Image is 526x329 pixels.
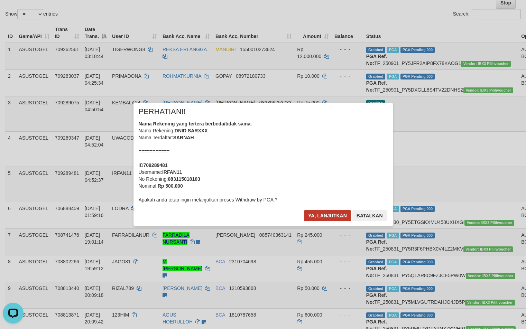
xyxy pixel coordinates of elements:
b: Nama Rekening yang tertera berbeda/tidak sama. [139,121,252,126]
b: IRFAN11 [162,169,182,175]
button: Open LiveChat chat widget [3,3,24,23]
b: Rp 500.000 [158,183,183,189]
b: 083115018103 [168,176,200,182]
div: Nama Rekening: Nama Terdaftar: =========== ID Username: No Rekening: Nominal: Apakah anda tetap i... [139,120,388,203]
span: PERHATIAN!! [139,108,186,115]
button: Ya, lanjutkan [304,210,351,221]
button: Batalkan [352,210,387,221]
b: 709289481 [144,162,168,168]
b: DNID SARXXX [175,128,208,133]
b: SARNAH [173,135,194,140]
